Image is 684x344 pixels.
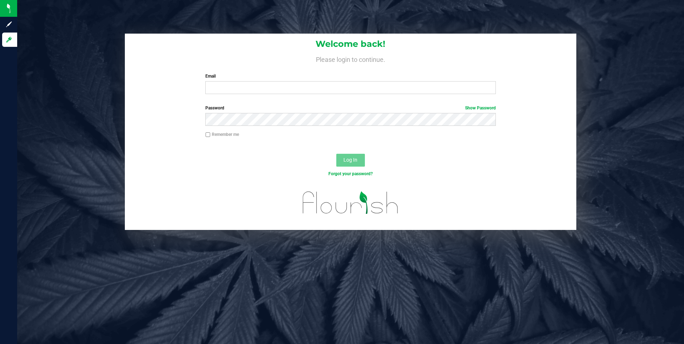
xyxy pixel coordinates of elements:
a: Forgot your password? [328,171,373,176]
h4: Please login to continue. [125,54,577,63]
label: Remember me [205,131,239,138]
a: Show Password [465,105,496,110]
input: Remember me [205,132,210,137]
inline-svg: Sign up [5,21,13,28]
button: Log In [336,154,365,167]
img: flourish_logo.svg [294,185,407,221]
label: Email [205,73,496,79]
inline-svg: Log in [5,36,13,43]
span: Log In [343,157,357,163]
h1: Welcome back! [125,39,577,49]
span: Password [205,105,224,110]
